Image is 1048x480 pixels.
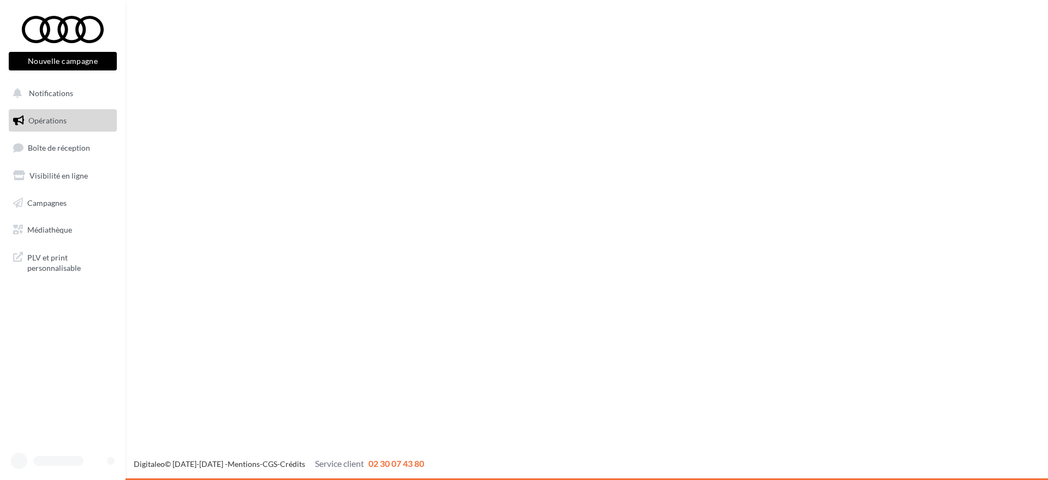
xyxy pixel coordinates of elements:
[29,88,73,98] span: Notifications
[7,164,119,187] a: Visibilité en ligne
[7,246,119,278] a: PLV et print personnalisable
[27,225,72,234] span: Médiathèque
[263,459,277,469] a: CGS
[7,218,119,241] a: Médiathèque
[29,171,88,180] span: Visibilité en ligne
[7,192,119,215] a: Campagnes
[368,458,424,469] span: 02 30 07 43 80
[27,198,67,207] span: Campagnes
[315,458,364,469] span: Service client
[28,143,90,152] span: Boîte de réception
[228,459,260,469] a: Mentions
[7,136,119,159] a: Boîte de réception
[27,250,112,274] span: PLV et print personnalisable
[9,52,117,70] button: Nouvelle campagne
[134,459,165,469] a: Digitaleo
[7,109,119,132] a: Opérations
[134,459,424,469] span: © [DATE]-[DATE] - - -
[280,459,305,469] a: Crédits
[28,116,67,125] span: Opérations
[7,82,115,105] button: Notifications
